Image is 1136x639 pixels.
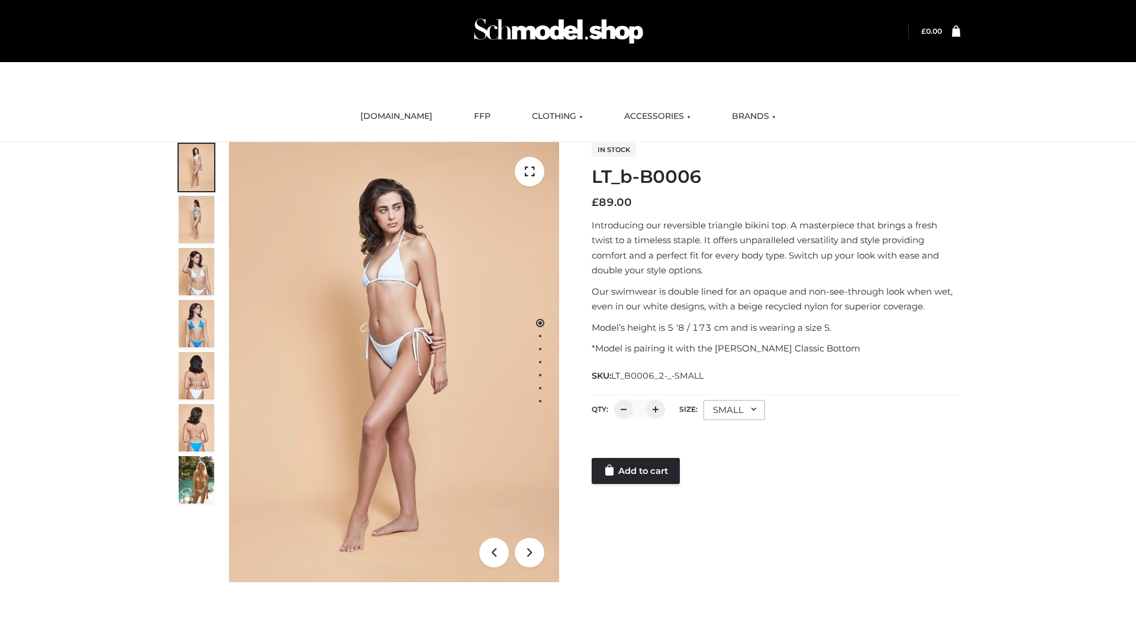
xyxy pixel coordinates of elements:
[703,400,765,420] div: SMALL
[592,458,680,484] a: Add to cart
[723,104,785,130] a: BRANDS
[592,143,636,157] span: In stock
[592,405,608,414] label: QTY:
[179,196,214,243] img: ArielClassicBikiniTop_CloudNine_AzureSky_OW114ECO_2-scaled.jpg
[179,456,214,504] img: Arieltop_CloudNine_AzureSky2.jpg
[615,104,699,130] a: ACCESSORIES
[179,352,214,399] img: ArielClassicBikiniTop_CloudNine_AzureSky_OW114ECO_7-scaled.jpg
[592,284,960,314] p: Our swimwear is double lined for an opaque and non-see-through look when wet, even in our white d...
[921,27,942,35] a: £0.00
[592,196,632,209] bdi: 89.00
[179,248,214,295] img: ArielClassicBikiniTop_CloudNine_AzureSky_OW114ECO_3-scaled.jpg
[592,341,960,356] p: *Model is pairing it with the [PERSON_NAME] Classic Bottom
[921,27,942,35] bdi: 0.00
[592,166,960,188] h1: LT_b-B0006
[592,369,705,383] span: SKU:
[679,405,698,414] label: Size:
[523,104,592,130] a: CLOTHING
[465,104,499,130] a: FFP
[179,404,214,451] img: ArielClassicBikiniTop_CloudNine_AzureSky_OW114ECO_8-scaled.jpg
[470,8,647,54] img: Schmodel Admin 964
[229,142,559,582] img: ArielClassicBikiniTop_CloudNine_AzureSky_OW114ECO_1
[611,370,703,381] span: LT_B0006_2-_-SMALL
[921,27,926,35] span: £
[351,104,441,130] a: [DOMAIN_NAME]
[179,300,214,347] img: ArielClassicBikiniTop_CloudNine_AzureSky_OW114ECO_4-scaled.jpg
[179,144,214,191] img: ArielClassicBikiniTop_CloudNine_AzureSky_OW114ECO_1-scaled.jpg
[592,218,960,278] p: Introducing our reversible triangle bikini top. A masterpiece that brings a fresh twist to a time...
[592,320,960,335] p: Model’s height is 5 ‘8 / 173 cm and is wearing a size S.
[592,196,599,209] span: £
